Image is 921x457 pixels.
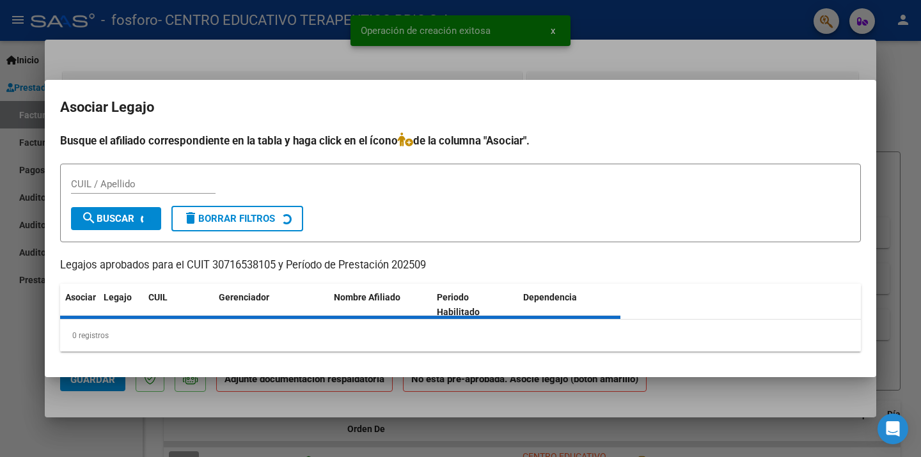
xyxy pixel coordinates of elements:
span: Periodo Habilitado [437,292,480,317]
h2: Asociar Legajo [60,95,861,120]
span: Gerenciador [219,292,269,302]
h4: Busque el afiliado correspondiente en la tabla y haga click en el ícono de la columna "Asociar". [60,132,861,149]
mat-icon: delete [183,210,198,226]
span: Nombre Afiliado [334,292,400,302]
span: CUIL [148,292,168,302]
div: 0 registros [60,320,861,352]
span: Asociar [65,292,96,302]
span: Borrar Filtros [183,213,275,224]
button: Borrar Filtros [171,206,303,231]
span: Dependencia [523,292,577,302]
datatable-header-cell: Dependencia [518,284,621,326]
datatable-header-cell: Legajo [98,284,143,326]
mat-icon: search [81,210,97,226]
datatable-header-cell: Nombre Afiliado [329,284,432,326]
datatable-header-cell: Asociar [60,284,98,326]
datatable-header-cell: CUIL [143,284,214,326]
datatable-header-cell: Periodo Habilitado [432,284,518,326]
span: Legajo [104,292,132,302]
datatable-header-cell: Gerenciador [214,284,329,326]
div: Open Intercom Messenger [878,414,908,444]
span: Buscar [81,213,134,224]
p: Legajos aprobados para el CUIT 30716538105 y Período de Prestación 202509 [60,258,861,274]
button: Buscar [71,207,161,230]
